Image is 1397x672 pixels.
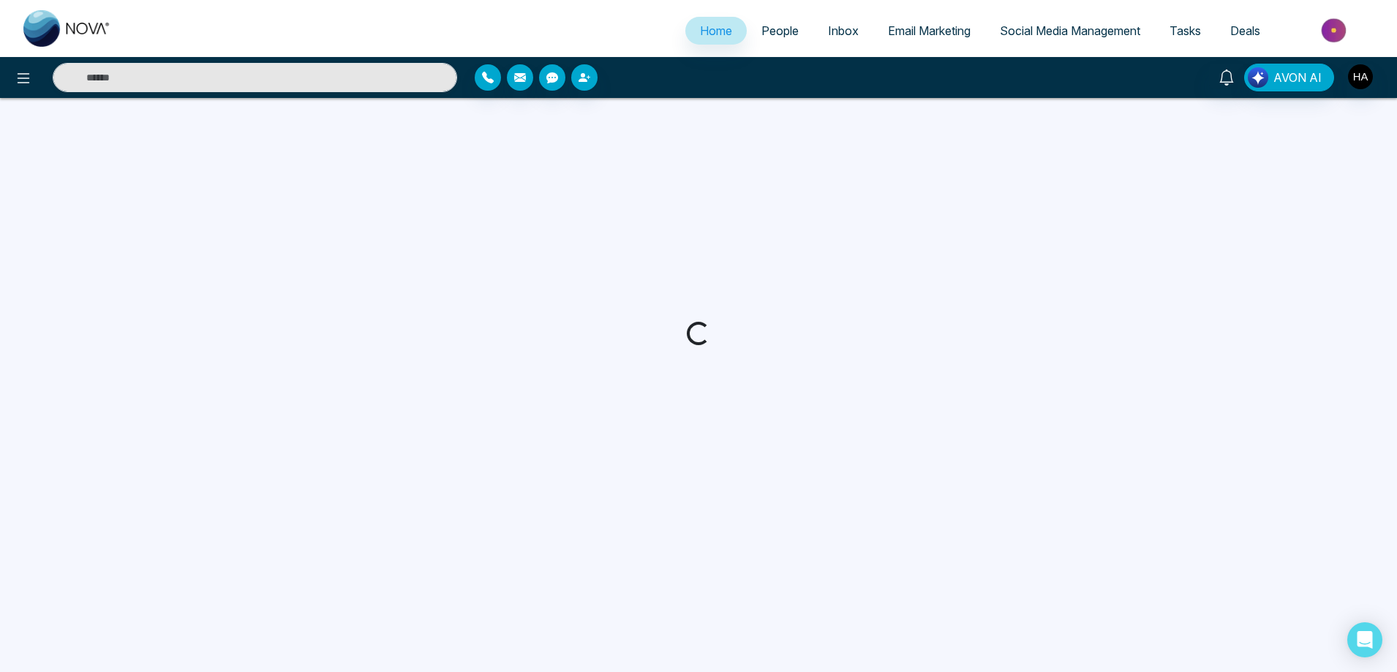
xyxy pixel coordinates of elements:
a: Home [685,17,747,45]
img: Lead Flow [1248,67,1268,88]
img: Market-place.gif [1282,14,1388,47]
a: Email Marketing [873,17,985,45]
span: Tasks [1170,23,1201,38]
a: People [747,17,813,45]
button: AVON AI [1244,64,1334,91]
img: User Avatar [1348,64,1373,89]
img: Nova CRM Logo [23,10,111,47]
a: Deals [1216,17,1275,45]
span: Email Marketing [888,23,971,38]
div: Open Intercom Messenger [1347,622,1382,657]
span: Social Media Management [1000,23,1140,38]
a: Inbox [813,17,873,45]
span: Deals [1230,23,1260,38]
a: Tasks [1155,17,1216,45]
span: Inbox [828,23,859,38]
span: AVON AI [1273,69,1322,86]
a: Social Media Management [985,17,1155,45]
span: People [761,23,799,38]
span: Home [700,23,732,38]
